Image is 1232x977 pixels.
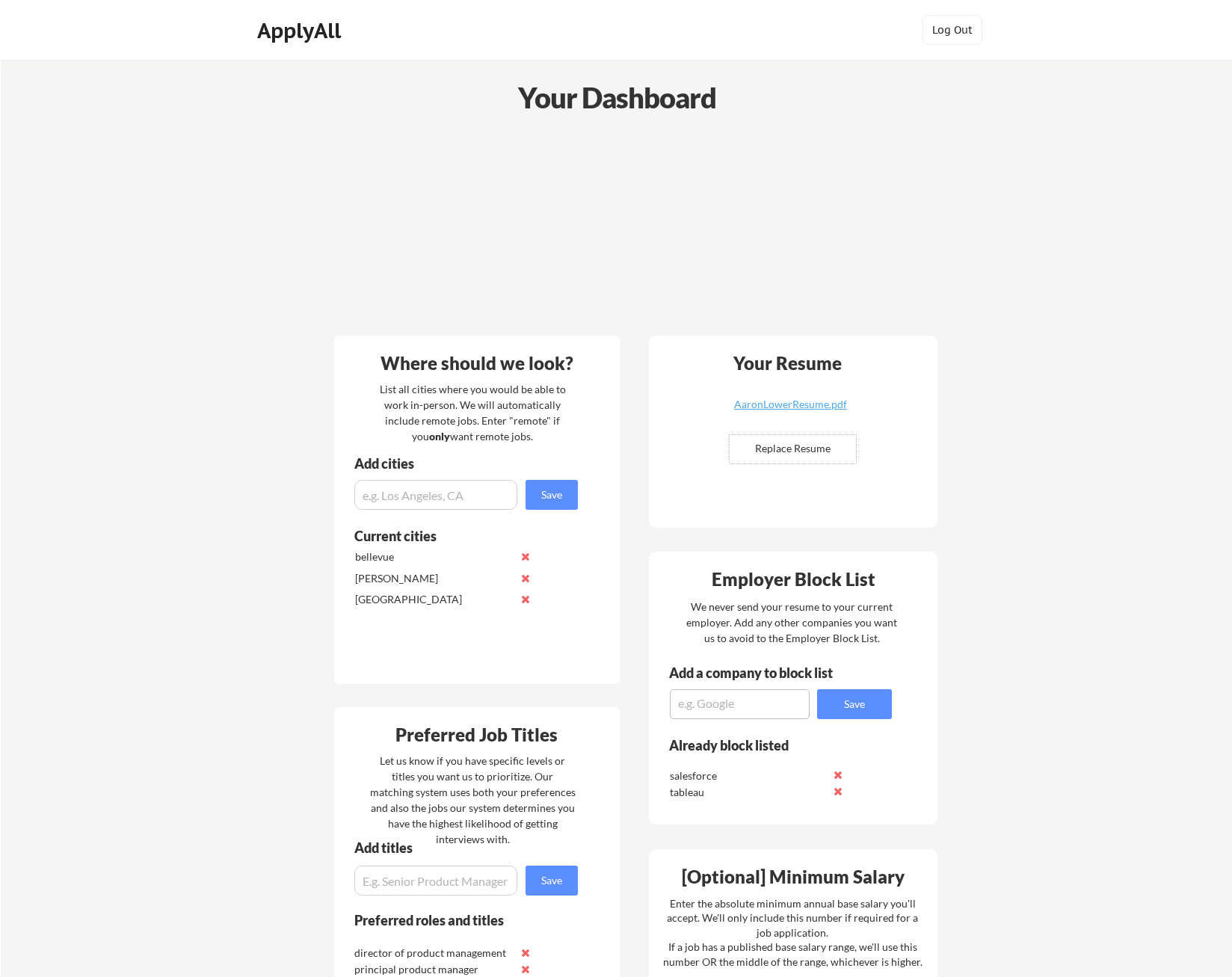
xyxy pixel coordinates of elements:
[354,866,517,896] input: E.g. Senior Product Manager
[354,480,517,510] input: e.g. Los Angeles, CA
[355,549,513,564] div: bellevue
[354,841,565,854] div: Add titles
[526,866,578,896] button: Save
[355,571,513,586] div: [PERSON_NAME]
[354,913,558,927] div: Preferred roles and titles
[702,399,880,410] div: AaronLowerResume.pdf
[670,768,828,783] div: salesforce
[338,354,616,372] div: Where should we look?
[354,529,561,543] div: Current cities
[669,739,872,752] div: Already block listed
[714,354,862,372] div: Your Resume
[354,962,512,977] div: principal product manager
[429,430,450,443] strong: only
[354,457,582,470] div: Add cities
[1,76,1232,119] div: Your Dashboard
[669,666,856,679] div: Add a company to block list
[370,753,576,847] div: Let us know if you have specific levels or titles you want us to prioritize. Our matching system ...
[702,399,880,422] a: AaronLowerResume.pdf
[338,726,616,744] div: Preferred Job Titles
[670,785,828,800] div: tableau
[355,592,513,607] div: [GEOGRAPHIC_DATA]
[526,480,578,510] button: Save
[257,18,345,43] div: ApplyAll
[654,868,932,886] div: [Optional] Minimum Salary
[686,599,899,646] div: We never send your resume to your current employer. Add any other companies you want us to avoid ...
[370,381,576,444] div: List all cities where you would be able to work in-person. We will automatically include remote j...
[923,15,982,45] button: Log Out
[655,570,933,588] div: Employer Block List
[354,946,512,961] div: director of product management
[817,689,892,719] button: Save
